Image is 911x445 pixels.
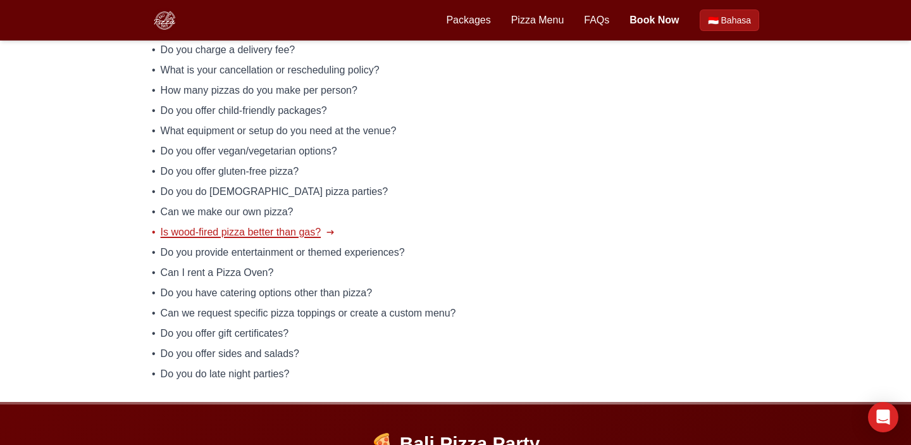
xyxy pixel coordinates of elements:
span: • [152,103,156,118]
span: Do you provide entertainment or themed experiences? [161,245,405,260]
span: • [152,63,156,78]
a: • Is wood-fired pizza better than gas? [152,225,759,240]
span: Do you do [DEMOGRAPHIC_DATA] pizza parties? [161,184,388,199]
section: FAQ Topics [152,2,759,382]
span: Can I rent a Pizza Oven? [161,265,274,280]
span: Do you charge a delivery fee? [161,42,295,58]
a: • How many pizzas do you make per person? [152,83,759,98]
span: Do you do late night parties? [161,367,290,382]
a: • Do you provide entertainment or themed experiences? [152,245,759,260]
span: Do you offer sides and salads? [161,346,299,361]
span: • [152,265,156,280]
a: • What equipment or setup do you need at the venue? [152,123,759,139]
span: Do you have catering options other than pizza? [161,285,372,301]
span: Do you offer gift certificates? [161,326,288,341]
span: • [152,245,156,260]
a: • Can we make our own pizza? [152,204,759,220]
span: Can we make our own pizza? [161,204,294,220]
a: • Do you offer gift certificates? [152,326,759,341]
a: • Can I rent a Pizza Oven? [152,265,759,280]
a: • Do you have catering options other than pizza? [152,285,759,301]
span: Bahasa [721,14,751,27]
a: Pizza Menu [511,13,564,28]
img: Bali Pizza Party Logo [152,8,177,33]
span: • [152,367,156,382]
a: • Do you offer child-friendly packages? [152,103,759,118]
span: • [152,83,156,98]
span: • [152,204,156,220]
span: Do you offer child-friendly packages? [161,103,327,118]
a: FAQs [584,13,609,28]
a: • Do you charge a delivery fee? [152,42,759,58]
a: • Do you offer gluten-free pizza? [152,164,759,179]
a: • Do you do [DEMOGRAPHIC_DATA] pizza parties? [152,184,759,199]
span: What equipment or setup do you need at the venue? [161,123,397,139]
span: • [152,306,156,321]
a: Beralih ke Bahasa Indonesia [700,9,759,31]
span: Do you offer vegan/vegetarian options? [161,144,337,159]
span: • [152,123,156,139]
span: • [152,42,156,58]
span: • [152,184,156,199]
a: • Do you offer sides and salads? [152,346,759,361]
span: • [152,144,156,159]
span: • [152,285,156,301]
span: • [152,164,156,179]
span: What is your cancellation or rescheduling policy? [161,63,380,78]
span: How many pizzas do you make per person? [161,83,357,98]
span: Do you offer gluten-free pizza? [161,164,299,179]
a: Packages [446,13,490,28]
div: Open Intercom Messenger [868,402,898,432]
a: • What is your cancellation or rescheduling policy? [152,63,759,78]
span: • [152,346,156,361]
span: Is wood-fired pizza better than gas? [161,225,321,240]
span: • [152,225,156,240]
span: Can we request specific pizza toppings or create a custom menu? [161,306,456,321]
a: Book Now [629,13,679,28]
a: • Can we request specific pizza toppings or create a custom menu? [152,306,759,321]
span: • [152,326,156,341]
a: • Do you do late night parties? [152,367,759,382]
a: • Do you offer vegan/vegetarian options? [152,144,759,159]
